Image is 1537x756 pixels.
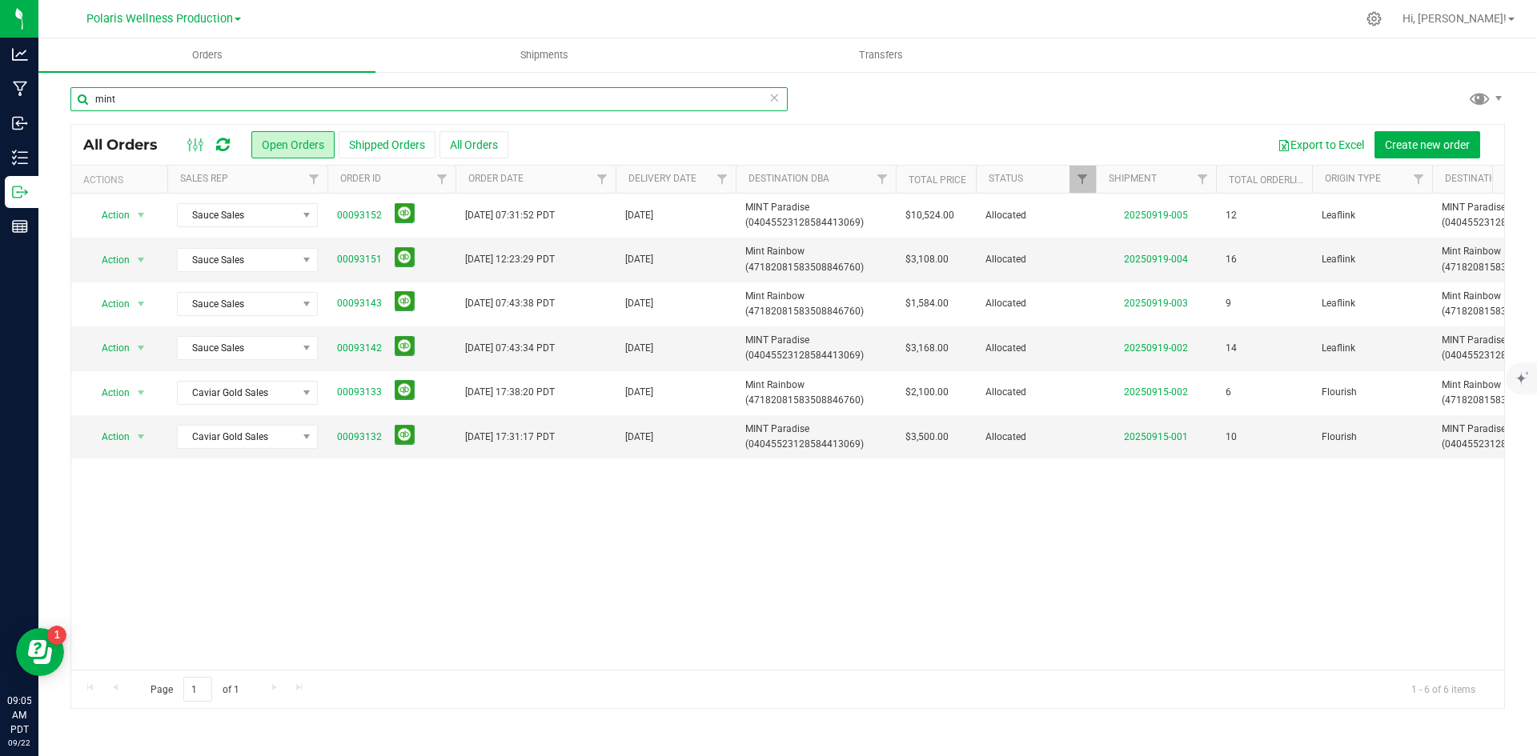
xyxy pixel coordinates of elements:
[1190,166,1216,193] a: Filter
[339,131,435,158] button: Shipped Orders
[178,337,297,359] span: Sauce Sales
[131,382,151,404] span: select
[465,208,555,223] span: [DATE] 07:31:52 PDT
[712,38,1049,72] a: Transfers
[985,430,1086,445] span: Allocated
[745,200,886,230] span: MINT Paradise (04045523128584413069)
[1406,166,1432,193] a: Filter
[337,430,382,445] a: 00093132
[1364,11,1384,26] div: Manage settings
[465,430,555,445] span: [DATE] 17:31:17 PDT
[1109,173,1157,184] a: Shipment
[1069,166,1096,193] a: Filter
[1322,296,1423,311] span: Leaflink
[905,341,949,356] span: $3,168.00
[745,422,886,452] span: MINT Paradise (04045523128584413069)
[748,173,829,184] a: Destination DBA
[87,382,130,404] span: Action
[1322,208,1423,223] span: Leaflink
[70,87,788,111] input: Search Order ID, Destination, Customer PO...
[251,131,335,158] button: Open Orders
[12,81,28,97] inline-svg: Manufacturing
[83,174,161,186] div: Actions
[7,737,31,749] p: 09/22
[625,208,653,223] span: [DATE]
[178,249,297,271] span: Sauce Sales
[337,208,382,223] a: 00093152
[1325,173,1381,184] a: Origin Type
[1124,210,1188,221] a: 20250919-005
[465,385,555,400] span: [DATE] 17:38:20 PDT
[905,385,949,400] span: $2,100.00
[337,341,382,356] a: 00093142
[1226,296,1231,311] span: 9
[12,115,28,131] inline-svg: Inbound
[1374,131,1480,158] button: Create new order
[178,426,297,448] span: Caviar Gold Sales
[131,204,151,226] span: select
[468,173,524,184] a: Order Date
[905,430,949,445] span: $3,500.00
[1322,430,1423,445] span: Flourish
[7,694,31,737] p: 09:05 AM PDT
[905,252,949,267] span: $3,108.00
[1445,173,1505,184] a: Destination
[131,293,151,315] span: select
[985,208,1086,223] span: Allocated
[12,184,28,200] inline-svg: Outbound
[625,341,653,356] span: [DATE]
[178,204,297,226] span: Sauce Sales
[178,293,297,315] span: Sauce Sales
[131,426,151,448] span: select
[1226,430,1237,445] span: 10
[87,426,130,448] span: Action
[1124,342,1188,354] a: 20250919-002
[1403,12,1507,25] span: Hi, [PERSON_NAME]!
[1226,252,1237,267] span: 16
[1226,385,1231,400] span: 6
[709,166,736,193] a: Filter
[16,628,64,676] iframe: Resource center
[375,38,712,72] a: Shipments
[465,252,555,267] span: [DATE] 12:23:29 PDT
[1322,385,1423,400] span: Flourish
[178,382,297,404] span: Caviar Gold Sales
[301,166,327,193] a: Filter
[905,208,954,223] span: $10,524.00
[1124,386,1188,398] a: 20250915-002
[12,46,28,62] inline-svg: Analytics
[499,48,590,62] span: Shipments
[337,296,382,311] a: 00093143
[1399,677,1488,701] span: 1 - 6 of 6 items
[837,48,925,62] span: Transfers
[86,12,233,26] span: Polaris Wellness Production
[38,38,375,72] a: Orders
[905,296,949,311] span: $1,584.00
[985,385,1086,400] span: Allocated
[137,677,252,702] span: Page of 1
[180,173,228,184] a: Sales Rep
[465,296,555,311] span: [DATE] 07:43:38 PDT
[1385,138,1470,151] span: Create new order
[87,293,130,315] span: Action
[1124,298,1188,309] a: 20250919-003
[909,174,966,186] a: Total Price
[1124,431,1188,442] a: 20250915-001
[745,244,886,274] span: Mint Rainbow (47182081583508846760)
[989,173,1023,184] a: Status
[439,131,508,158] button: All Orders
[1124,254,1188,265] a: 20250919-004
[985,252,1086,267] span: Allocated
[83,136,174,154] span: All Orders
[465,341,555,356] span: [DATE] 07:43:34 PDT
[625,296,653,311] span: [DATE]
[745,333,886,363] span: MINT Paradise (04045523128584413069)
[47,626,66,645] iframe: Resource center unread badge
[745,378,886,408] span: Mint Rainbow (47182081583508846760)
[429,166,455,193] a: Filter
[589,166,616,193] a: Filter
[171,48,244,62] span: Orders
[87,337,130,359] span: Action
[131,337,151,359] span: select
